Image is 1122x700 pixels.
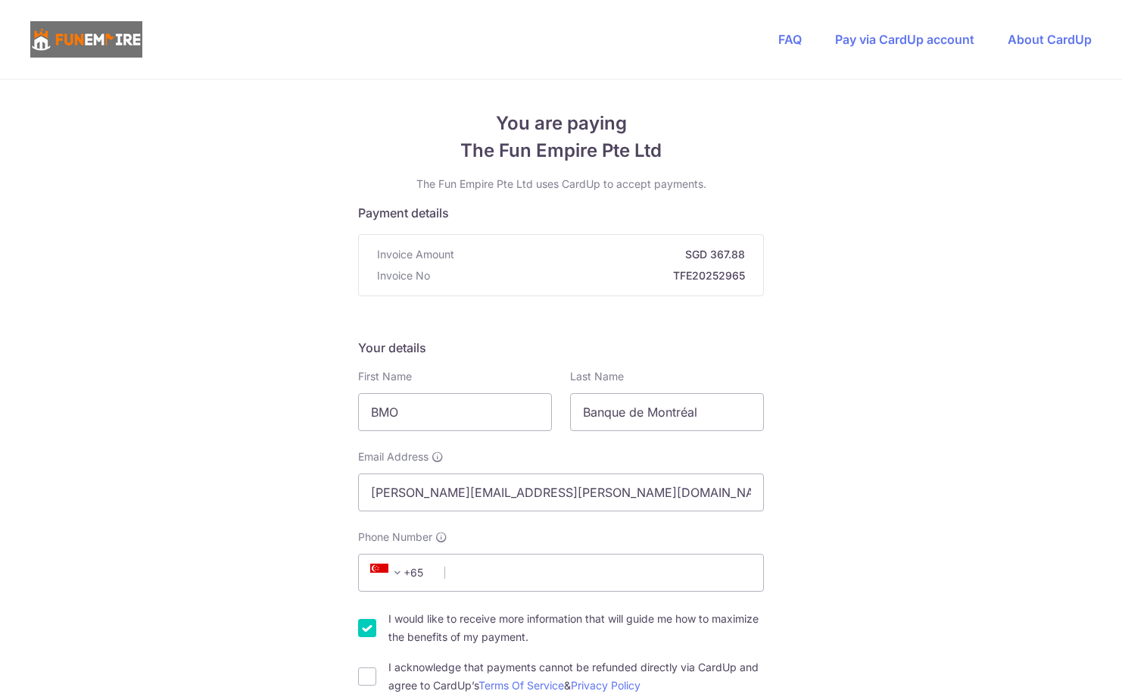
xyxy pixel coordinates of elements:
span: Email Address [358,449,429,464]
span: You are paying [358,110,764,137]
strong: TFE20252965 [436,268,745,283]
span: +65 [370,564,407,582]
a: About CardUp [1008,32,1092,47]
a: Privacy Policy [571,679,640,692]
span: Phone Number [358,530,432,545]
input: First name [358,393,552,431]
span: Invoice Amount [377,247,454,262]
h5: Your details [358,339,764,357]
a: Terms Of Service [478,679,564,692]
a: Pay via CardUp account [835,32,974,47]
input: Last name [570,393,764,431]
input: Email address [358,473,764,511]
span: +65 [366,564,434,582]
strong: SGD 367.88 [460,247,745,262]
span: The Fun Empire Pte Ltd [358,137,764,164]
label: I acknowledge that payments cannot be refunded directly via CardUp and agree to CardUp’s & [388,658,764,695]
a: FAQ [778,32,802,47]
h5: Payment details [358,204,764,222]
p: The Fun Empire Pte Ltd uses CardUp to accept payments. [358,177,764,192]
label: First Name [358,369,412,384]
span: Invoice No [377,268,430,283]
label: I would like to receive more information that will guide me how to maximize the benefits of my pa... [388,610,764,646]
label: Last Name [570,369,624,384]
